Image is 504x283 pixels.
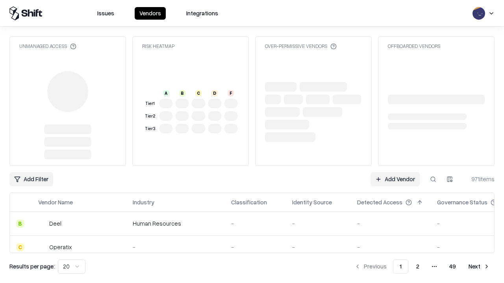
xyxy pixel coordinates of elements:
div: F [228,90,234,96]
button: 49 [443,259,462,274]
div: D [211,90,218,96]
button: 2 [410,259,426,274]
div: Operatix [49,243,72,251]
button: Add Filter [9,172,53,186]
div: - [357,243,424,251]
div: Tier 3 [144,125,156,132]
div: - [231,219,280,228]
div: Tier 1 [144,100,156,107]
div: Industry [133,198,154,206]
button: Integrations [182,7,223,20]
div: - [133,243,219,251]
img: Deel [38,220,46,228]
div: C [16,243,24,251]
div: Risk Heatmap [142,43,174,50]
div: A [163,90,169,96]
div: Classification [231,198,267,206]
div: Detected Access [357,198,402,206]
a: Add Vendor [371,172,420,186]
div: B [16,220,24,228]
button: 1 [393,259,408,274]
div: Offboarded Vendors [388,43,440,50]
p: Results per page: [9,262,55,270]
div: - [292,243,345,251]
div: Unmanaged Access [19,43,76,50]
button: Vendors [135,7,166,20]
div: - [357,219,424,228]
div: Human Resources [133,219,219,228]
div: 971 items [463,175,495,183]
div: Governance Status [437,198,487,206]
div: Identity Source [292,198,332,206]
div: Deel [49,219,61,228]
nav: pagination [350,259,495,274]
div: - [231,243,280,251]
button: Next [464,259,495,274]
div: Tier 2 [144,113,156,119]
div: - [292,219,345,228]
div: Vendor Name [38,198,73,206]
div: Over-Permissive Vendors [265,43,337,50]
div: B [179,90,185,96]
img: Operatix [38,243,46,251]
div: C [195,90,202,96]
button: Issues [93,7,119,20]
